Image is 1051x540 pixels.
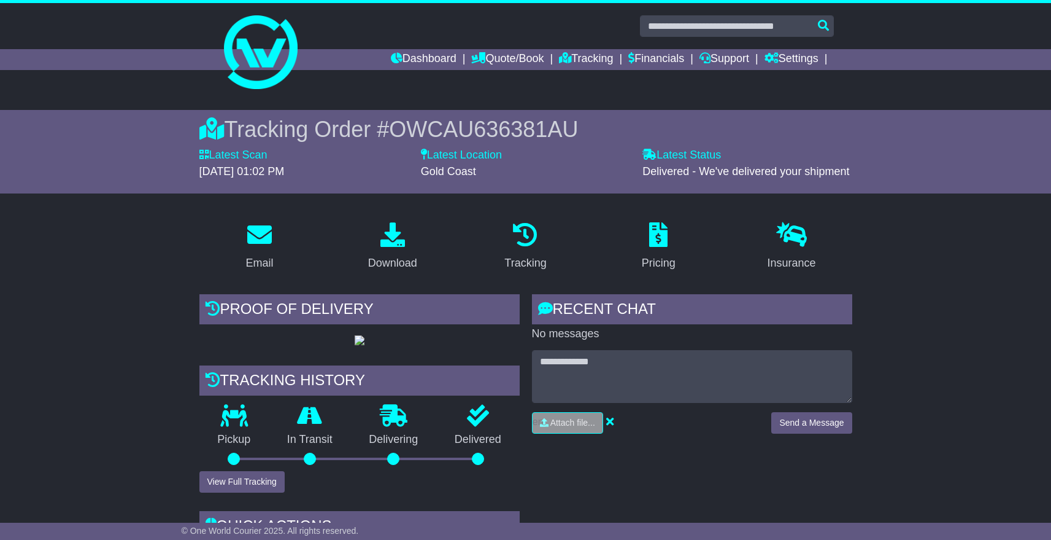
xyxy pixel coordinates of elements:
[199,471,285,493] button: View Full Tracking
[351,433,437,447] p: Delivering
[504,255,546,272] div: Tracking
[771,412,852,434] button: Send a Message
[768,255,816,272] div: Insurance
[559,49,613,70] a: Tracking
[199,294,520,327] div: Proof of Delivery
[199,149,268,162] label: Latest Scan
[628,49,684,70] a: Financials
[532,327,852,341] p: No messages
[699,49,749,70] a: Support
[471,49,544,70] a: Quote/Book
[760,218,824,276] a: Insurance
[199,366,520,399] div: Tracking history
[199,433,269,447] p: Pickup
[237,218,281,276] a: Email
[199,165,285,178] span: [DATE] 01:02 PM
[421,165,476,178] span: Gold Coast
[634,218,683,276] a: Pricing
[532,294,852,327] div: RECENT CHAT
[421,149,502,162] label: Latest Location
[368,255,417,272] div: Download
[642,255,676,272] div: Pricing
[496,218,554,276] a: Tracking
[269,433,351,447] p: In Transit
[245,255,273,272] div: Email
[436,433,520,447] p: Delivered
[391,49,456,70] a: Dashboard
[199,116,852,143] div: Tracking Order #
[360,218,425,276] a: Download
[642,149,721,162] label: Latest Status
[182,526,359,536] span: © One World Courier 2025. All rights reserved.
[355,335,364,345] img: GetPodImage
[642,165,849,178] span: Delivered - We've delivered your shipment
[389,117,578,142] span: OWCAU636381AU
[764,49,818,70] a: Settings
